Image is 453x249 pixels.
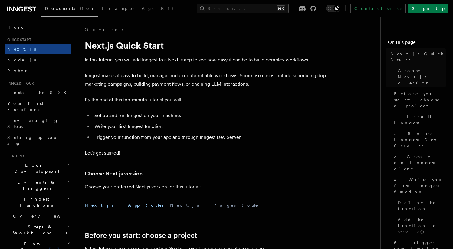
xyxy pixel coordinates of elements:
button: Events & Triggers [5,177,71,194]
a: Setting up your app [5,132,71,149]
button: Toggle dark mode [326,5,340,12]
span: Before you start: choose a project [394,91,446,109]
span: Python [7,68,29,73]
button: Local Development [5,160,71,177]
a: Sign Up [408,4,448,13]
a: Leveraging Steps [5,115,71,132]
a: Next.js [5,44,71,54]
a: 3. Create an Inngest client [392,151,446,174]
a: Your first Functions [5,98,71,115]
p: By the end of this ten-minute tutorial you will: [85,96,327,104]
span: 4. Write your first Inngest function [394,177,446,195]
a: Overview [11,211,71,221]
span: Documentation [45,6,95,11]
span: Next.js [7,47,36,51]
a: Choose Next.js version [85,169,143,178]
a: Documentation [41,2,98,17]
h4: On this page [388,39,446,48]
p: Inngest makes it easy to build, manage, and execute reliable workflows. Some use cases include sc... [85,71,327,88]
span: 1. Install Inngest [394,114,446,126]
span: AgentKit [142,6,174,11]
span: Install the SDK [7,90,70,95]
a: Choose Next.js version [395,65,446,88]
span: Define the function [398,200,446,212]
a: Python [5,65,71,76]
h1: Next.js Quick Start [85,40,327,51]
a: Next.js Quick Start [388,48,446,65]
span: Events & Triggers [5,179,66,191]
span: Choose Next.js version [398,68,446,86]
span: Next.js Quick Start [390,51,446,63]
a: Contact sales [350,4,406,13]
a: Examples [98,2,138,16]
a: 1. Install Inngest [392,111,446,128]
span: Your first Functions [7,101,43,112]
a: Add the function to serve() [395,214,446,237]
span: Steps & Workflows [11,224,67,236]
button: Inngest Functions [5,194,71,211]
span: Inngest tour [5,81,34,86]
a: Before you start: choose a project [392,88,446,111]
button: Steps & Workflows [11,221,71,238]
span: Node.js [7,57,36,62]
li: Trigger your function from your app and through Inngest Dev Server. [93,133,327,142]
button: Search...⌘K [197,4,289,13]
span: Add the function to serve() [398,217,446,235]
a: Define the function [395,197,446,214]
p: Let's get started! [85,149,327,157]
span: Features [5,154,25,159]
span: 3. Create an Inngest client [394,154,446,172]
span: Local Development [5,162,66,174]
span: Overview [13,214,75,218]
a: Node.js [5,54,71,65]
a: Install the SDK [5,87,71,98]
a: Home [5,22,71,33]
kbd: ⌘K [277,5,285,11]
li: Write your first Inngest function. [93,122,327,131]
li: Set up and run Inngest on your machine. [93,111,327,120]
span: Setting up your app [7,135,59,146]
button: Next.js - App Router [85,198,165,212]
p: In this tutorial you will add Inngest to a Next.js app to see how easy it can be to build complex... [85,56,327,64]
a: Quick start [85,27,126,33]
a: 4. Write your first Inngest function [392,174,446,197]
span: Quick start [5,38,31,42]
span: Leveraging Steps [7,118,58,129]
button: Next.js - Pages Router [170,198,261,212]
a: Before you start: choose a project [85,231,197,240]
span: Examples [102,6,134,11]
span: Home [7,24,24,30]
a: AgentKit [138,2,177,16]
a: 2. Run the Inngest Dev Server [392,128,446,151]
p: Choose your preferred Next.js version for this tutorial: [85,183,327,191]
span: 2. Run the Inngest Dev Server [394,131,446,149]
span: Inngest Functions [5,196,65,208]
